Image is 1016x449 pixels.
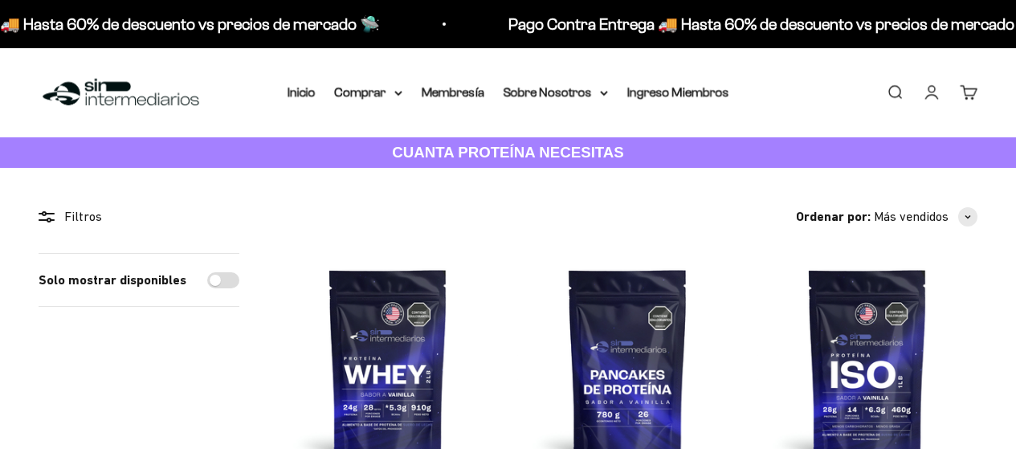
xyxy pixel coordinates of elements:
a: Inicio [288,85,316,99]
strong: CUANTA PROTEÍNA NECESITAS [392,144,624,161]
summary: Sobre Nosotros [504,82,608,103]
span: Más vendidos [874,206,949,227]
span: Ordenar por: [796,206,871,227]
a: Ingreso Miembros [627,85,729,99]
summary: Comprar [335,82,402,103]
div: Filtros [39,206,239,227]
label: Solo mostrar disponibles [39,270,186,291]
button: Más vendidos [874,206,977,227]
a: Membresía [422,85,484,99]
